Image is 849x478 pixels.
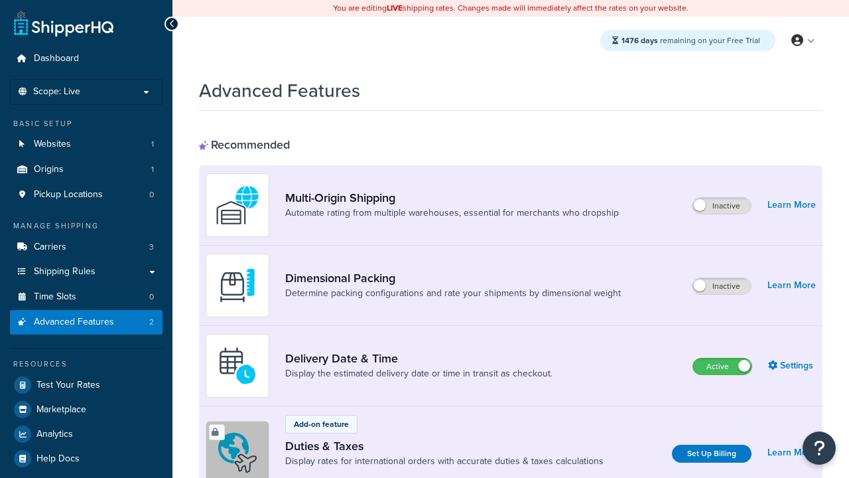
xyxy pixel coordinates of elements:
[10,285,163,309] a: Time Slots0
[10,447,163,471] a: Help Docs
[10,157,163,182] a: Origins1
[767,196,816,214] a: Learn More
[693,358,751,374] label: Active
[10,358,163,370] div: Resources
[149,317,154,328] span: 2
[10,373,163,397] a: Test Your Rates
[294,418,349,430] p: Add-on feature
[672,445,751,463] a: Set Up Billing
[36,380,100,391] span: Test Your Rates
[768,357,816,375] a: Settings
[34,242,66,253] span: Carriers
[10,260,163,284] a: Shipping Rules
[149,242,154,253] span: 3
[285,191,619,205] a: Multi-Origin Shipping
[285,271,621,285] a: Dimensional Packing
[692,198,751,214] label: Inactive
[10,398,163,422] a: Marketplace
[214,343,261,389] img: gfkeb5ejjkALwAAAABJRU5ErkJggg==
[767,443,816,462] a: Learn More
[621,35,760,46] span: remaining on your Free Trial
[285,206,619,220] a: Automate rating from multiple warehouses, essential for merchants who dropship
[34,53,79,64] span: Dashboard
[10,118,163,129] div: Basic Setup
[36,404,86,416] span: Marketplace
[10,46,163,71] a: Dashboard
[10,132,163,157] a: Websites1
[285,455,604,468] a: Display rates for international orders with accurate duties & taxes calculations
[10,220,163,232] div: Manage Shipping
[36,453,80,465] span: Help Docs
[387,2,403,14] b: LIVE
[214,262,261,309] img: DTVBYsAAAAAASUVORK5CYII=
[33,86,80,98] span: Scope: Live
[10,132,163,157] li: Websites
[199,78,360,104] h1: Advanced Features
[199,137,290,152] div: Recommended
[285,367,553,380] a: Display the estimated delivery date or time in transit as checkout.
[151,139,154,150] span: 1
[285,287,621,300] a: Determine packing configurations and rate your shipments by dimensional weight
[36,429,73,440] span: Analytics
[10,422,163,446] a: Analytics
[214,182,261,228] img: WatD5o0RtDAAAAAElFTkSuQmCC
[10,310,163,335] a: Advanced Features2
[10,235,163,260] li: Carriers
[10,157,163,182] li: Origins
[34,291,76,303] span: Time Slots
[149,291,154,303] span: 0
[34,266,96,278] span: Shipping Rules
[34,317,114,328] span: Advanced Features
[10,285,163,309] li: Time Slots
[803,432,836,465] button: Open Resource Center
[767,276,816,295] a: Learn More
[34,189,103,200] span: Pickup Locations
[34,164,64,175] span: Origins
[151,164,154,175] span: 1
[621,35,658,46] strong: 1476 days
[285,439,604,453] a: Duties & Taxes
[692,278,751,294] label: Inactive
[10,310,163,335] li: Advanced Features
[285,351,553,366] a: Delivery Date & Time
[10,183,163,207] li: Pickup Locations
[34,139,71,150] span: Websites
[149,189,154,200] span: 0
[10,235,163,260] a: Carriers3
[10,183,163,207] a: Pickup Locations0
